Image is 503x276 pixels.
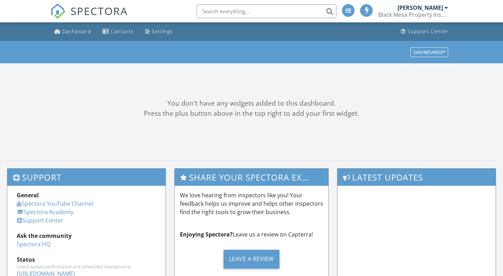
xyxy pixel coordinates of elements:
a: Support Center [398,25,451,38]
h3: Support [7,169,166,186]
div: Settings [152,28,173,35]
button: Dashboards [410,47,448,57]
div: Support Center [408,28,449,35]
div: Press the plus button above in the top right to add your first widget. [7,108,496,119]
a: SPECTORA [50,9,128,24]
div: You don't have any widgets added to this dashboard. [7,98,496,108]
div: Status [17,255,156,264]
p: Leave us a review on Capterra! [180,230,323,239]
div: Check system performance and scheduled maintenance. [17,264,156,269]
div: Contacts [111,28,134,35]
a: Dashboard [52,25,94,38]
a: Spectora YouTube Channel [17,200,93,207]
div: [PERSON_NAME] [398,4,443,11]
div: Black Mesa Property Inspections Inc [378,11,448,18]
h3: Latest Updates [337,169,496,186]
div: Dashboards [414,50,445,55]
a: Spectora HQ [17,240,50,248]
img: The Best Home Inspection Software - Spectora [50,3,66,19]
a: Spectora Academy [17,208,73,216]
strong: General [17,191,39,199]
div: Dashboard [62,28,91,35]
a: Settings [142,25,176,38]
p: We love hearing from inspectors like you! Your feedback helps us improve and helps other inspecto... [180,191,323,216]
input: Search everything... [197,4,336,18]
h3: Share Your Spectora Experience [175,169,329,186]
a: Contacts [100,25,137,38]
div: Ask the community [17,232,156,240]
a: Leave a Review [180,244,323,274]
strong: Enjoying Spectora? [180,231,233,238]
span: SPECTORA [71,3,128,18]
a: Support Center [17,217,63,224]
div: Leave a Review [224,250,279,269]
